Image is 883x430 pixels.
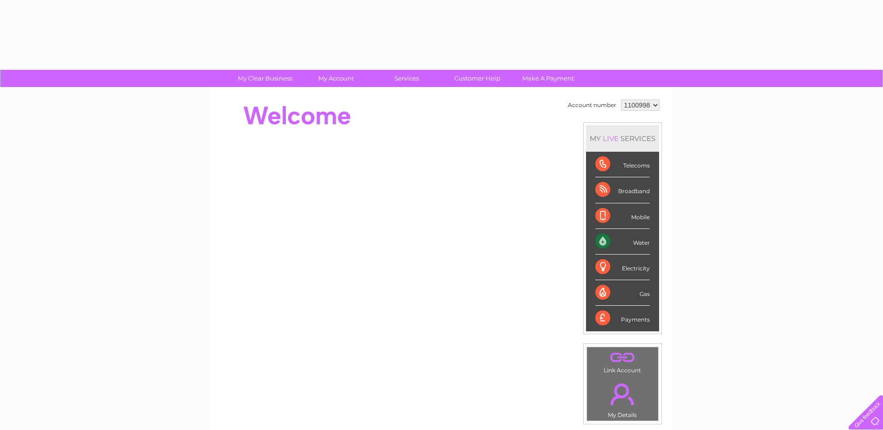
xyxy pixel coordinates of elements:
[368,70,445,87] a: Services
[595,229,650,255] div: Water
[589,378,656,410] a: .
[595,280,650,306] div: Gas
[595,255,650,280] div: Electricity
[586,347,659,376] td: Link Account
[595,177,650,203] div: Broadband
[227,70,303,87] a: My Clear Business
[297,70,374,87] a: My Account
[566,97,619,113] td: Account number
[601,134,620,143] div: LIVE
[586,376,659,421] td: My Details
[589,349,656,366] a: .
[595,152,650,177] div: Telecoms
[510,70,586,87] a: Make A Payment
[595,306,650,331] div: Payments
[439,70,516,87] a: Customer Help
[586,125,659,152] div: MY SERVICES
[595,203,650,229] div: Mobile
